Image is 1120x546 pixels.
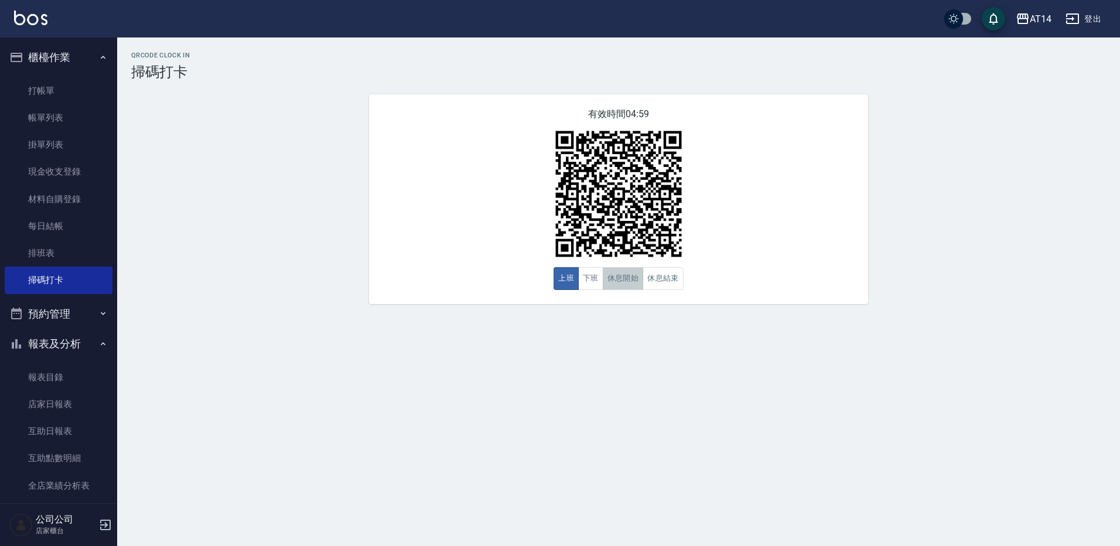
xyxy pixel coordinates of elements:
[131,64,1106,80] h3: 掃碼打卡
[369,94,868,304] div: 有效時間 04:59
[5,391,112,418] a: 店家日報表
[5,240,112,267] a: 排班表
[5,364,112,391] a: 報表目錄
[14,11,47,25] img: Logo
[578,267,603,290] button: 下班
[982,7,1005,30] button: save
[5,299,112,329] button: 預約管理
[36,514,95,525] h5: 公司公司
[1030,12,1051,26] div: AT14
[5,267,112,294] a: 掃碼打卡
[5,499,112,526] a: 設計師日報表
[5,213,112,240] a: 每日結帳
[5,329,112,359] button: 報表及分析
[554,267,579,290] button: 上班
[9,513,33,537] img: Person
[5,158,112,185] a: 現金收支登錄
[1061,8,1106,30] button: 登出
[643,267,684,290] button: 休息結束
[5,131,112,158] a: 掛單列表
[5,104,112,131] a: 帳單列表
[5,472,112,499] a: 全店業績分析表
[5,42,112,73] button: 櫃檯作業
[5,186,112,213] a: 材料自購登錄
[5,418,112,445] a: 互助日報表
[36,525,95,536] p: 店家櫃台
[5,445,112,472] a: 互助點數明細
[5,77,112,104] a: 打帳單
[1011,7,1056,31] button: AT14
[131,52,1106,59] h2: QRcode Clock In
[603,267,644,290] button: 休息開始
